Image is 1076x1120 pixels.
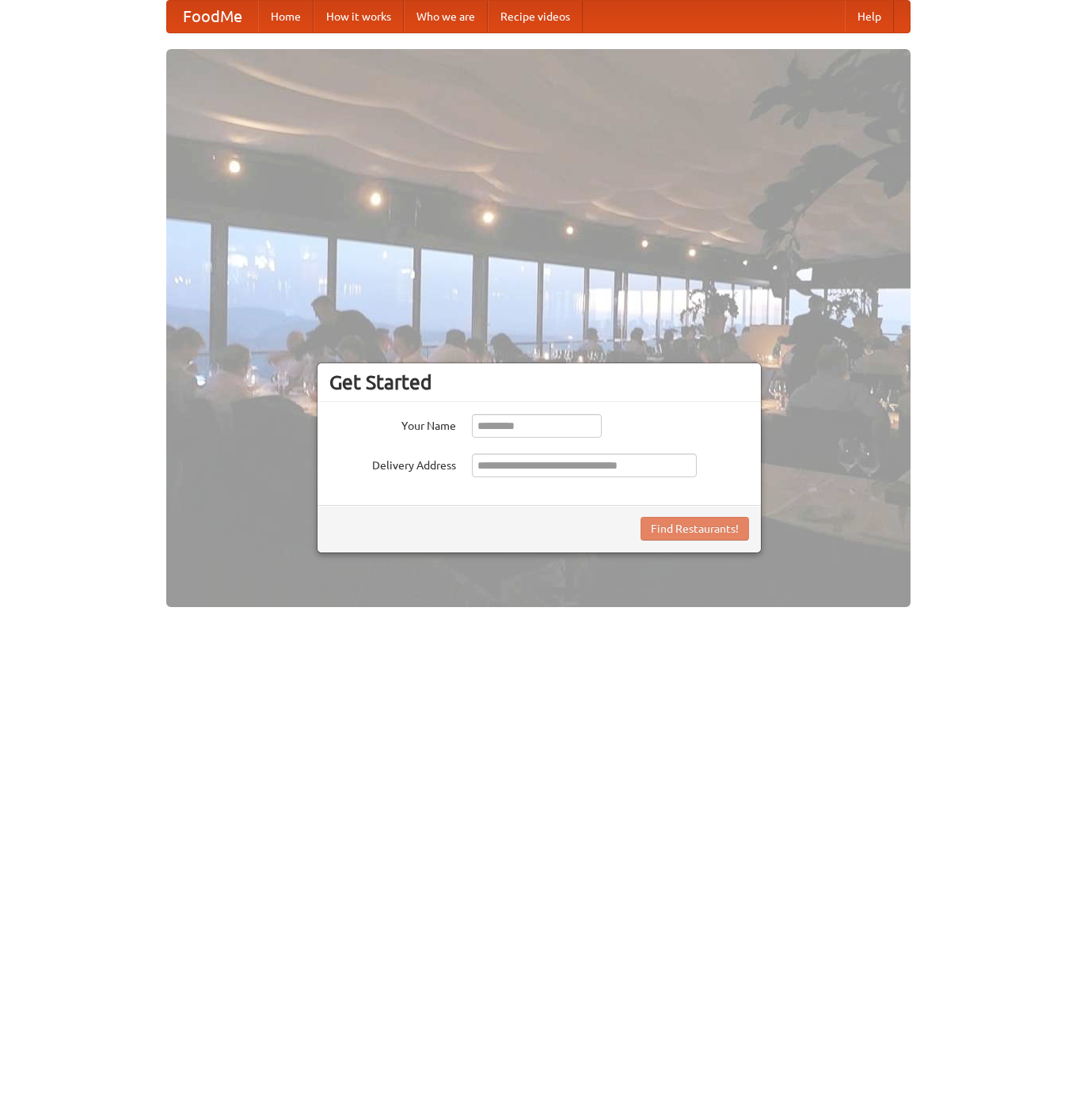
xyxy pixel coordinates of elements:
[258,1,314,32] a: Home
[488,1,583,32] a: Recipe videos
[329,414,456,434] label: Your Name
[167,1,258,32] a: FoodMe
[329,370,749,394] h3: Get Started
[845,1,894,32] a: Help
[314,1,404,32] a: How it works
[404,1,488,32] a: Who we are
[641,517,749,541] button: Find Restaurants!
[329,454,456,473] label: Delivery Address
